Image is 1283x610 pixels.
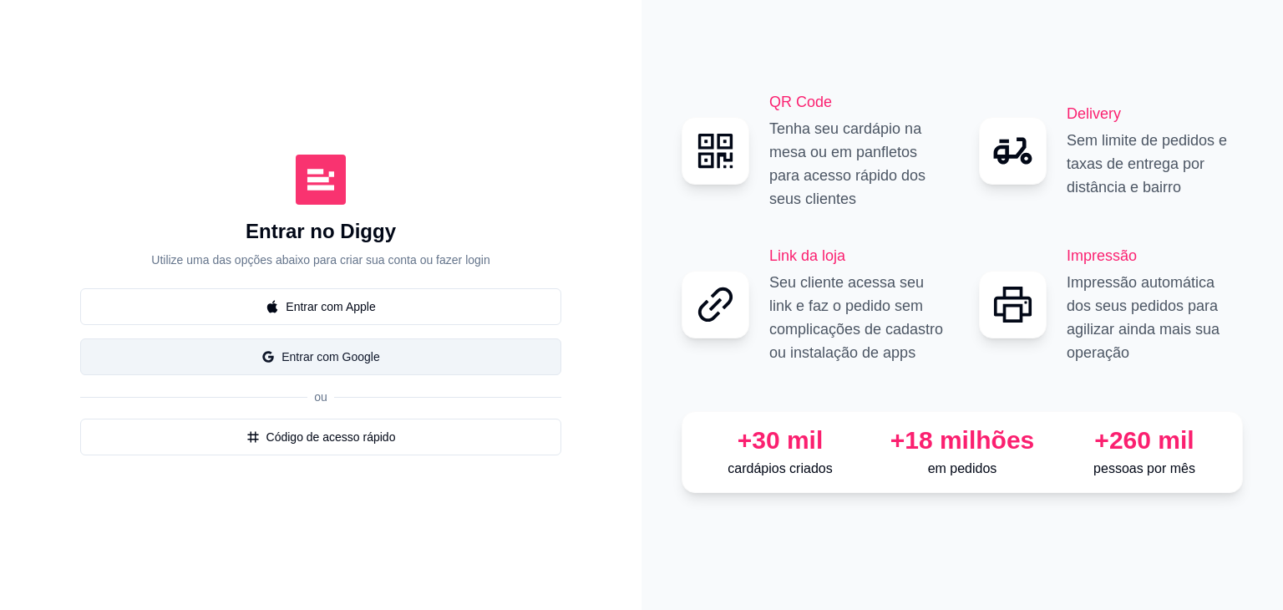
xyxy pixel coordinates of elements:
span: number [246,430,260,444]
div: +30 mil [696,425,865,455]
button: appleEntrar com Apple [80,288,561,325]
span: google [261,350,275,363]
h2: Link da loja [769,244,946,267]
div: +18 milhões [878,425,1047,455]
button: googleEntrar com Google [80,338,561,375]
p: Tenha seu cardápio na mesa ou em panfletos para acesso rápido dos seus clientes [769,117,946,211]
h2: QR Code [769,90,946,114]
span: apple [266,300,279,313]
h1: Entrar no Diggy [246,218,396,245]
span: ou [307,390,334,404]
p: Seu cliente acessa seu link e faz o pedido sem complicações de cadastro ou instalação de apps [769,271,946,364]
h2: Delivery [1067,102,1243,125]
h2: Impressão [1067,244,1243,267]
p: em pedidos [878,459,1047,479]
p: cardápios criados [696,459,865,479]
button: numberCódigo de acesso rápido [80,419,561,455]
p: Utilize uma das opções abaixo para criar sua conta ou fazer login [151,252,489,268]
img: Diggy [296,155,346,205]
p: Impressão automática dos seus pedidos para agilizar ainda mais sua operação [1067,271,1243,364]
p: Sem limite de pedidos e taxas de entrega por distância e bairro [1067,129,1243,199]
